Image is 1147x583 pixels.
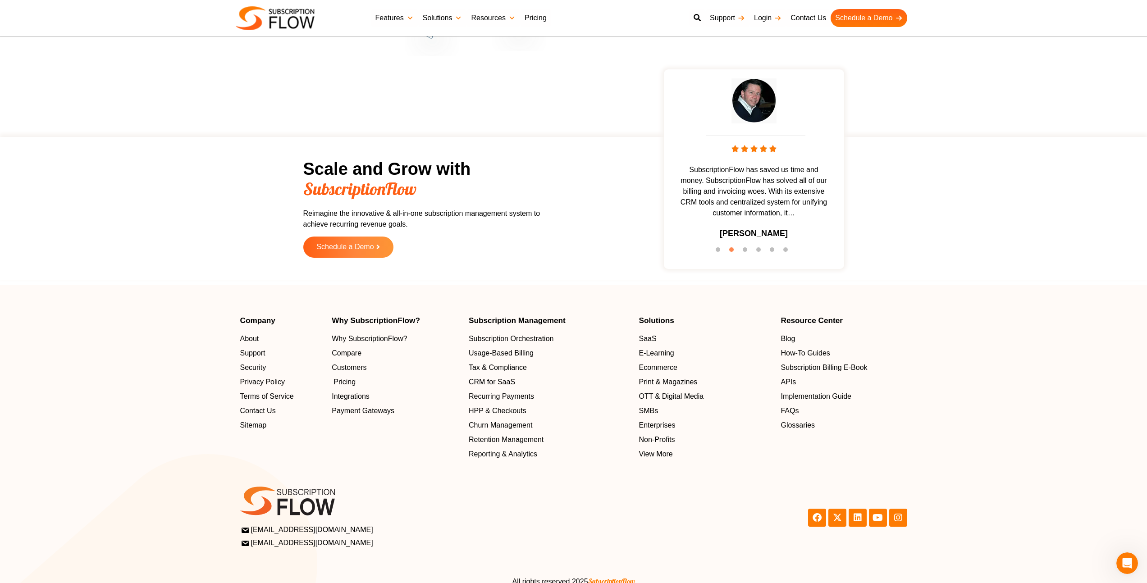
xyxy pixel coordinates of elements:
[729,247,738,256] button: 2 of 6
[720,228,788,240] h3: [PERSON_NAME]
[303,178,416,200] span: SubscriptionFlow
[332,405,460,416] a: Payment Gateways
[781,391,907,402] a: Implementation Guide
[705,9,749,27] a: Support
[240,405,276,416] span: Contact Us
[469,391,630,402] a: Recurring Payments
[786,9,831,27] a: Contact Us
[332,391,370,402] span: Integrations
[639,405,772,416] a: SMBs
[332,405,394,416] span: Payment Gateways
[639,377,772,387] a: Print & Magazines
[240,317,323,324] h4: Company
[469,434,544,445] span: Retention Management
[469,333,554,344] span: Subscription Orchestration
[469,348,630,359] a: Usage-Based Billing
[332,377,460,387] a: Pricing
[240,362,266,373] span: Security
[469,348,534,359] span: Usage-Based Billing
[639,449,672,460] span: View More
[469,377,515,387] span: CRM for SaaS
[469,434,630,445] a: Retention Management
[332,348,361,359] span: Compare
[469,405,630,416] a: HPP & Checkouts
[781,405,799,416] span: FAQs
[469,391,534,402] span: Recurring Payments
[469,362,527,373] span: Tax & Compliance
[731,145,777,152] img: stars
[469,420,532,431] span: Churn Management
[770,247,779,256] button: 5 of 6
[639,333,772,344] a: SaaS
[240,362,323,373] a: Security
[781,420,815,431] span: Glossaries
[240,333,323,344] a: About
[240,333,259,344] span: About
[332,348,460,359] a: Compare
[783,247,792,256] button: 6 of 6
[240,348,265,359] span: Support
[240,391,294,402] span: Terms of Service
[371,9,418,27] a: Features
[716,247,725,256] button: 1 of 6
[469,317,630,324] h4: Subscription Management
[639,405,658,416] span: SMBs
[332,317,460,324] h4: Why SubscriptionFlow?
[332,391,460,402] a: Integrations
[781,333,795,344] span: Blog
[639,362,677,373] span: Ecommerce
[781,362,867,373] span: Subscription Billing E-Book
[240,391,323,402] a: Terms of Service
[639,434,772,445] a: Non-Profits
[639,317,772,324] h4: Solutions
[781,348,830,359] span: How-To Guides
[332,362,366,373] span: Customers
[240,420,323,431] a: Sitemap
[242,537,571,548] a: [EMAIL_ADDRESS][DOMAIN_NAME]
[639,377,697,387] span: Print & Magazines
[781,317,907,324] h4: Resource Center
[639,449,772,460] a: View More
[731,78,777,123] img: testimonial
[332,333,460,344] a: Why SubscriptionFlow?
[639,362,772,373] a: Ecommerce
[639,333,656,344] span: SaaS
[639,420,772,431] a: Enterprises
[240,405,323,416] a: Contact Us
[242,524,571,535] a: [EMAIL_ADDRESS][DOMAIN_NAME]
[469,362,630,373] a: Tax & Compliance
[781,377,796,387] span: APIs
[469,449,537,460] span: Reporting & Analytics
[639,348,674,359] span: E-Learning
[332,333,407,344] span: Why SubscriptionFlow?
[639,434,675,445] span: Non-Profits
[781,420,907,431] a: Glossaries
[469,405,526,416] span: HPP & Checkouts
[303,208,551,230] p: Reimagine the innovative & all-in-one subscription management system to achieve recurring revenue...
[303,159,551,199] h2: Scale and Grow with
[639,348,772,359] a: E-Learning
[240,377,285,387] span: Privacy Policy
[743,247,752,256] button: 3 of 6
[639,420,675,431] span: Enterprises
[236,6,315,30] img: Subscriptionflow
[240,487,335,515] img: SF-logo
[781,377,907,387] a: APIs
[469,420,630,431] a: Churn Management
[781,405,907,416] a: FAQs
[520,9,551,27] a: Pricing
[668,164,840,219] span: SubscriptionFlow has saved us time and money. SubscriptionFlow has solved all of our billing and ...
[756,247,765,256] button: 4 of 6
[316,243,374,251] span: Schedule a Demo
[332,362,460,373] a: Customers
[466,9,520,27] a: Resources
[749,9,786,27] a: Login
[418,9,467,27] a: Solutions
[469,333,630,344] a: Subscription Orchestration
[242,537,373,548] span: [EMAIL_ADDRESS][DOMAIN_NAME]
[1116,552,1138,574] iframe: Intercom live chat
[781,391,851,402] span: Implementation Guide
[781,362,907,373] a: Subscription Billing E-Book
[781,348,907,359] a: How-To Guides
[831,9,907,27] a: Schedule a Demo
